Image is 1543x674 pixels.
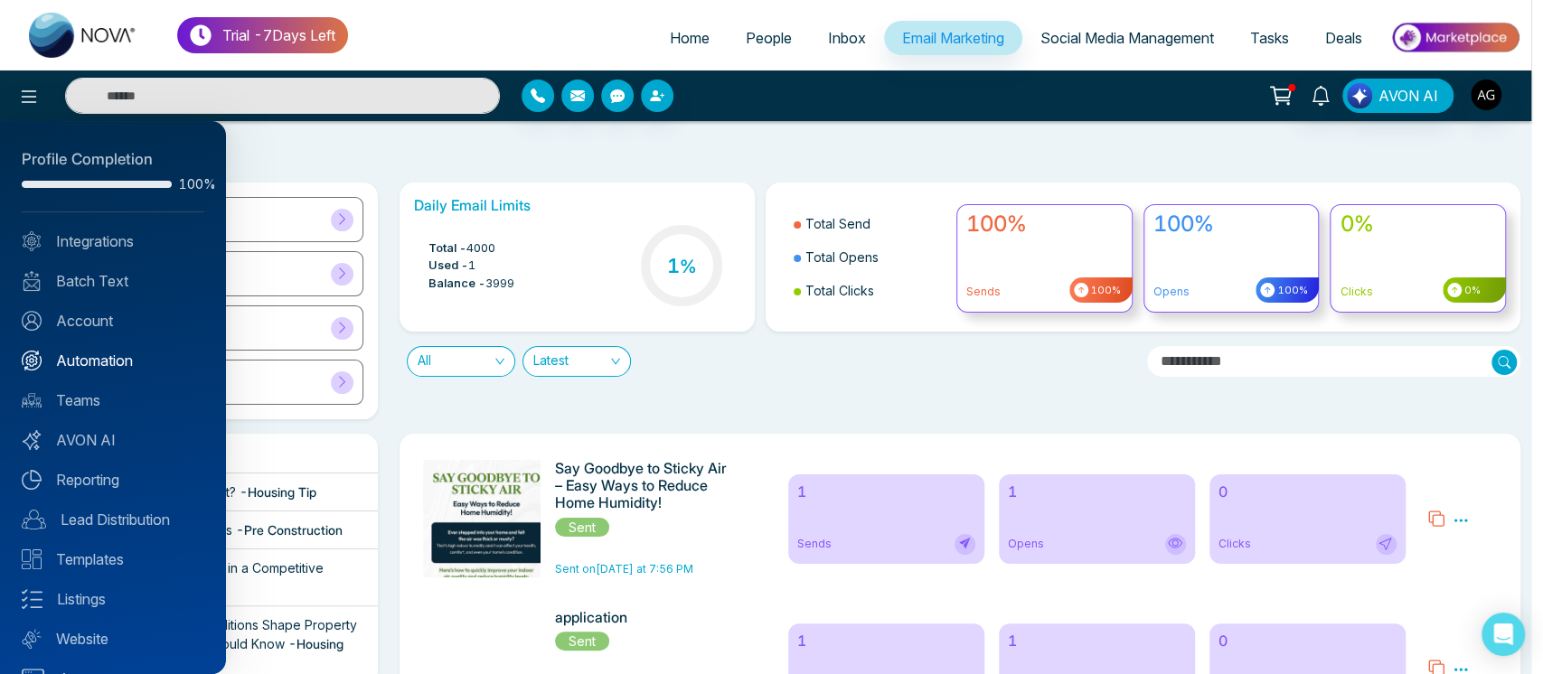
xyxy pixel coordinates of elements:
[22,148,204,172] div: Profile Completion
[22,389,204,411] a: Teams
[22,311,42,331] img: Account.svg
[22,231,42,251] img: Integrated.svg
[22,629,42,649] img: Website.svg
[22,470,42,490] img: Reporting.svg
[22,430,42,450] img: Avon-AI.svg
[22,549,42,569] img: Templates.svg
[22,510,46,529] img: Lead-dist.svg
[22,628,204,650] a: Website
[22,271,42,291] img: batch_text_white.png
[22,230,204,252] a: Integrations
[22,589,42,609] img: Listings.svg
[22,469,204,491] a: Reporting
[22,270,204,292] a: Batch Text
[22,390,42,410] img: team.svg
[22,350,204,371] a: Automation
[22,351,42,370] img: Automation.svg
[22,509,204,530] a: Lead Distribution
[22,548,204,570] a: Templates
[22,429,204,451] a: AVON AI
[179,178,204,191] span: 100%
[22,588,204,610] a: Listings
[22,310,204,332] a: Account
[1482,613,1525,656] div: Open Intercom Messenger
